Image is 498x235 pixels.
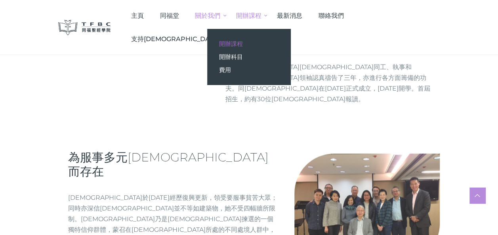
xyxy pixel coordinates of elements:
[219,53,243,61] span: 開辦科目
[319,12,344,19] span: 聯絡我們
[152,4,187,27] a: 同福堂
[58,20,111,35] img: 同福聖經學院 TFBC
[123,4,152,27] a: 主頁
[277,12,302,19] span: 最新消息
[219,40,243,47] span: 開辦課程
[310,4,352,27] a: 聯絡我們
[207,50,290,63] a: 開辦科目
[225,62,436,105] p: [DEMOGRAPHIC_DATA][DEMOGRAPHIC_DATA]同工、執事和[DEMOGRAPHIC_DATA]領袖認真禱告了三年，亦進行各方面籌備的功夫。同[DEMOGRAPHIC_D...
[131,12,144,19] span: 主頁
[236,12,261,19] span: 開辦課程
[131,35,219,43] span: 支持[DEMOGRAPHIC_DATA]
[228,4,269,27] a: 開辦課程
[187,4,228,27] a: 關於我們
[123,27,227,51] a: 支持[DEMOGRAPHIC_DATA]
[219,66,231,74] span: 費用
[269,4,311,27] a: 最新消息
[68,150,269,179] span: 為服事多元[DEMOGRAPHIC_DATA]而存在
[195,12,220,19] span: 關於我們
[469,188,485,203] a: Scroll to top
[160,12,179,19] span: 同福堂
[207,37,290,50] a: 開辦課程
[207,63,290,76] a: 費用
